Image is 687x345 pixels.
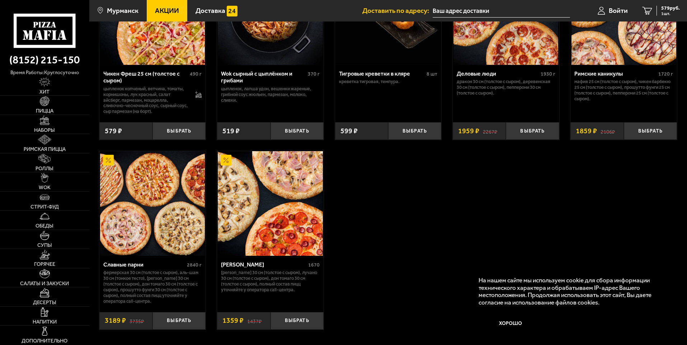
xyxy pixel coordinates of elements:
s: 1437 ₽ [247,317,262,324]
button: Хорошо [479,313,543,335]
span: Хит [39,90,50,95]
a: АкционныйСлавные парни [99,151,206,256]
s: 2267 ₽ [483,128,497,135]
p: Дракон 30 см (толстое с сыром), Деревенская 30 см (толстое с сыром), Пепперони 30 см (толстое с с... [457,79,555,96]
span: Мурманск [107,7,138,14]
p: Мафия 25 см (толстое с сыром), Чикен Барбекю 25 см (толстое с сыром), Прошутто Фунги 25 см (толст... [574,79,673,102]
p: цыпленок копченый, ветчина, томаты, корнишоны, лук красный, салат айсберг, пармезан, моцарелла, с... [103,86,188,115]
div: Славные парни [103,261,185,268]
span: 1720 г [658,71,673,77]
img: 15daf4d41897b9f0e9f617042186c801.svg [227,6,237,16]
span: 1359 ₽ [222,317,244,324]
span: Десерты [33,300,56,305]
button: Выбрать [152,122,206,140]
p: [PERSON_NAME] 30 см (толстое с сыром), Лучано 30 см (толстое с сыром), Дон Томаго 30 см (толстое ... [221,270,320,293]
span: 579 ₽ [105,128,122,135]
span: Наборы [34,128,55,133]
p: Фермерская 30 см (толстое с сыром), Аль-Шам 30 см (тонкое тесто), [PERSON_NAME] 30 см (толстое с ... [103,270,202,304]
span: Дополнительно [22,339,67,344]
button: Выбрать [270,312,324,330]
button: Выбрать [388,122,441,140]
span: Напитки [33,320,57,325]
span: Горячее [34,262,55,267]
span: Супы [37,243,52,248]
span: 490 г [190,71,202,77]
span: 2840 г [187,262,202,268]
span: 579 руб. [661,6,680,11]
button: Выбрать [270,122,324,140]
span: Акции [155,7,179,14]
span: 1859 ₽ [576,128,597,135]
span: Войти [609,7,628,14]
div: [PERSON_NAME] [221,261,306,268]
p: цыпленок, лапша удон, вешенки жареные, грибной соус Жюльен, пармезан, молоко, сливки. [221,86,320,103]
img: Славные парни [100,151,205,256]
span: 1930 г [541,71,555,77]
span: 8 шт [427,71,437,77]
span: 1959 ₽ [458,128,479,135]
span: Доставка [196,7,225,14]
input: Ваш адрес доставки [433,4,570,18]
div: Wok сырный с цыплёнком и грибами [221,70,306,84]
div: Тигровые креветки в кляре [339,70,425,77]
span: WOK [39,185,51,190]
span: 1670 [308,262,320,268]
img: Хет Трик [218,151,323,256]
div: Чикен Фреш 25 см (толстое с сыром) [103,70,188,84]
span: Обеды [36,224,53,229]
s: 2106 ₽ [601,128,615,135]
span: 3189 ₽ [105,317,126,324]
div: Деловые люди [457,70,539,77]
span: 1 шт. [661,11,680,16]
s: 3735 ₽ [130,317,144,324]
p: На нашем сайте мы используем cookie для сбора информации технического характера и обрабатываем IP... [479,277,666,306]
span: Пицца [36,109,53,114]
span: 519 ₽ [222,128,240,135]
span: Роллы [36,166,53,171]
button: Выбрать [506,122,559,140]
span: Римская пицца [24,147,66,152]
span: Салаты и закуски [20,281,69,286]
button: Выбрать [152,312,206,330]
img: Акционный [103,155,114,166]
div: Римские каникулы [574,70,657,77]
span: 370 г [308,71,320,77]
p: креветка тигровая, темпура. [339,79,438,85]
a: АкционныйХет Трик [217,151,324,256]
button: Выбрать [624,122,677,140]
span: Доставить по адресу: [362,7,433,14]
span: Стрит-фуд [30,205,59,210]
span: 599 ₽ [340,128,358,135]
img: Акционный [221,155,231,166]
